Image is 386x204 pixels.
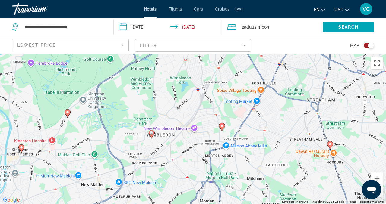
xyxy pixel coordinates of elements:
span: Map [350,41,359,50]
span: 2 [242,23,256,31]
button: Travelers: 2 adults, 0 children [221,18,323,36]
span: VC [362,6,370,12]
span: Search [338,25,359,29]
span: , 1 [256,23,271,31]
a: Flights [169,7,182,11]
a: Report a map error [360,200,384,203]
button: User Menu [358,3,374,15]
span: Map data ©2025 Google [312,200,344,203]
span: Lowest Price [17,43,56,48]
a: Hotels [144,7,157,11]
button: Change language [314,5,325,14]
a: Cruises [215,7,229,11]
mat-select: Sort by [17,42,124,49]
iframe: Button to launch messaging window [362,180,381,199]
span: USD [334,7,343,12]
span: Room [260,25,271,29]
button: Extra navigation items [236,4,242,14]
a: Open this area in Google Maps (opens a new window) [2,196,21,204]
button: Change currency [334,5,349,14]
a: Terms (opens in new tab) [348,200,356,203]
button: Toggle fullscreen view [371,57,383,69]
span: en [314,7,320,12]
button: Filter [135,39,252,52]
button: Search [323,22,374,32]
button: Keyboard shortcuts [282,200,308,204]
a: Travorium [12,1,72,17]
button: Toggle map [359,43,374,48]
span: Adults [244,25,256,29]
button: Zoom in [371,172,383,184]
a: Cars [194,7,203,11]
img: Google [2,196,21,204]
button: Check-in date: Sep 13, 2025 Check-out date: Sep 14, 2025 [114,18,221,36]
